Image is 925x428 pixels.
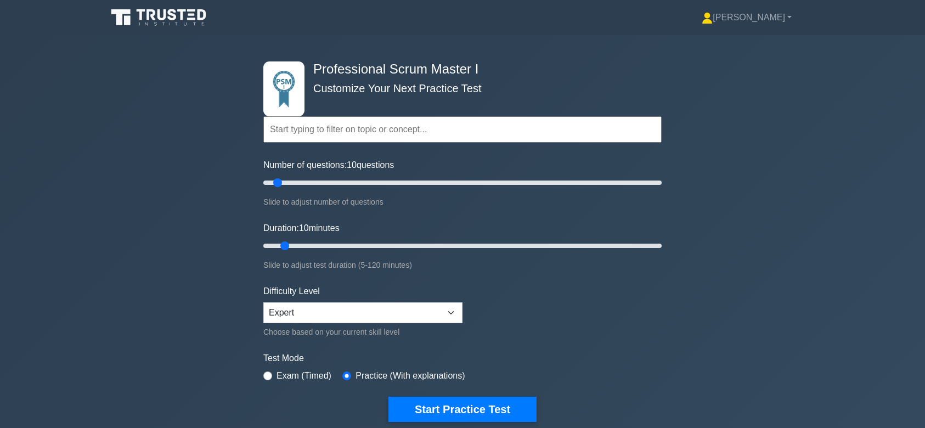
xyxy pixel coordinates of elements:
div: Slide to adjust number of questions [263,195,662,209]
a: [PERSON_NAME] [675,7,818,29]
label: Exam (Timed) [277,369,331,382]
div: Choose based on your current skill level [263,325,462,339]
h4: Professional Scrum Master I [309,61,608,77]
label: Duration: minutes [263,222,340,235]
label: Number of questions: questions [263,159,394,172]
label: Test Mode [263,352,662,365]
div: Slide to adjust test duration (5-120 minutes) [263,258,662,272]
button: Start Practice Test [388,397,537,422]
input: Start typing to filter on topic or concept... [263,116,662,143]
label: Practice (With explanations) [356,369,465,382]
label: Difficulty Level [263,285,320,298]
span: 10 [299,223,309,233]
span: 10 [347,160,357,170]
